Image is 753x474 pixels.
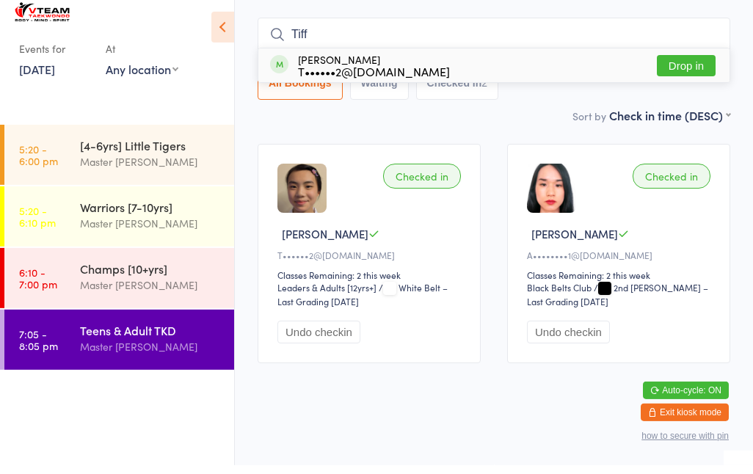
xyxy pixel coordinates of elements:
div: Classes Remaining: 2 this week [277,277,465,290]
span: / 2nd [PERSON_NAME] – Last Grading [DATE] [527,290,708,316]
a: 6:10 -7:00 pmChamps [10+yrs]Master [PERSON_NAME] [4,257,234,317]
button: Drop in [657,64,716,85]
div: A••••••••1@[DOMAIN_NAME] [527,258,715,270]
button: Waiting [350,75,409,109]
div: Events for [19,45,91,70]
time: 6:10 - 7:00 pm [19,275,57,299]
div: Checked in [383,172,461,197]
div: Black Belts Club [527,290,592,302]
div: Checked in [633,172,710,197]
span: [PERSON_NAME] [282,235,368,250]
a: [DATE] [19,70,55,86]
div: [PERSON_NAME] [298,62,450,86]
button: how to secure with pin [641,440,729,450]
button: All Bookings [258,75,343,109]
time: 7:05 - 8:05 pm [19,337,58,360]
div: Any location [106,70,178,86]
div: T••••••2@[DOMAIN_NAME] [277,258,465,270]
a: 5:20 -6:00 pm[4-6yrs] Little TigersMaster [PERSON_NAME] [4,134,234,194]
button: Exit kiosk mode [641,412,729,430]
time: 5:20 - 6:00 pm [19,152,58,175]
button: Checked in2 [416,75,499,109]
div: Master [PERSON_NAME] [80,285,222,302]
span: [PERSON_NAME] [531,235,618,250]
div: Check in time (DESC) [609,116,730,132]
div: [4-6yrs] Little Tigers [80,146,222,162]
a: 7:05 -8:05 pmTeens & Adult TKDMaster [PERSON_NAME] [4,318,234,379]
img: image1746497022.png [527,172,576,222]
input: Search [258,26,730,60]
div: Master [PERSON_NAME] [80,224,222,241]
button: Auto-cycle: ON [643,390,729,408]
div: Master [PERSON_NAME] [80,162,222,179]
img: VTEAM Martial Arts [15,11,70,31]
div: Champs [10+yrs] [80,269,222,285]
div: Classes Remaining: 2 this week [527,277,715,290]
button: Undo checkin [277,329,360,352]
div: Leaders & Adults [12yrs+] [277,290,376,302]
img: image1749028196.png [277,172,327,222]
a: 5:20 -6:10 pmWarriors [7-10yrs]Master [PERSON_NAME] [4,195,234,255]
label: Sort by [572,117,606,132]
div: Master [PERSON_NAME] [80,347,222,364]
div: T••••••2@[DOMAIN_NAME] [298,74,450,86]
time: 5:20 - 6:10 pm [19,214,56,237]
button: Undo checkin [527,329,610,352]
div: 2 [481,86,487,98]
div: Warriors [7-10yrs] [80,208,222,224]
div: At [106,45,178,70]
div: Teens & Adult TKD [80,331,222,347]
